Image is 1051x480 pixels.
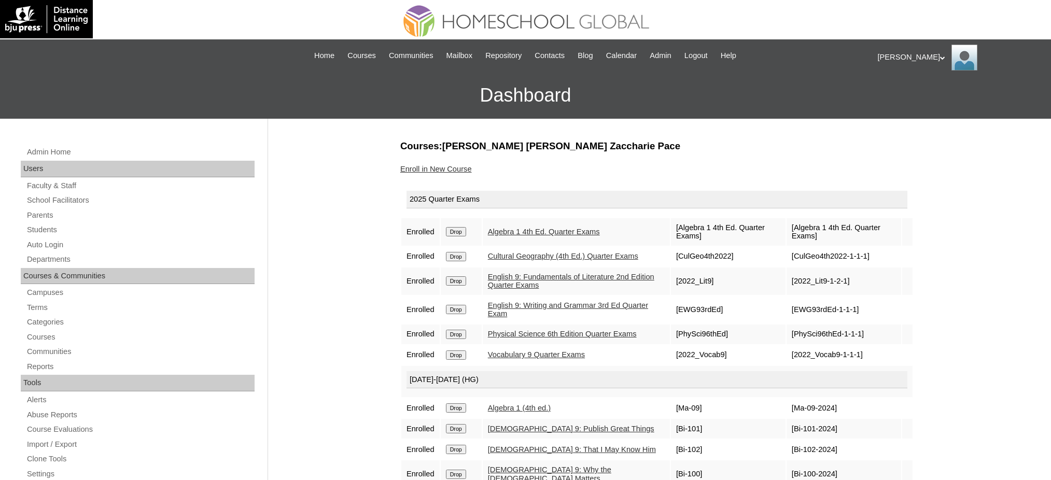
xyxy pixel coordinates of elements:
[787,440,901,459] td: [Bi-102-2024]
[26,453,255,465] a: Clone Tools
[529,50,570,62] a: Contacts
[480,50,527,62] a: Repository
[488,445,656,454] a: [DEMOGRAPHIC_DATA] 9: That I May Know Him
[601,50,642,62] a: Calendar
[446,445,466,454] input: Drop
[26,423,255,436] a: Course Evaluations
[407,371,907,389] div: [DATE]-[DATE] (HG)
[342,50,381,62] a: Courses
[5,5,88,33] img: logo-white.png
[26,438,255,451] a: Import / Export
[446,403,466,413] input: Drop
[400,139,914,153] h3: Courses:[PERSON_NAME] [PERSON_NAME] Zaccharie Pace
[401,218,440,246] td: Enrolled
[446,470,466,479] input: Drop
[441,50,478,62] a: Mailbox
[671,247,786,266] td: [CulGeo4th2022]
[671,267,786,295] td: [2022_Lit9]
[721,50,736,62] span: Help
[644,50,677,62] a: Admin
[488,301,648,318] a: English 9: Writing and Grammar 3rd Ed Quarter Exam
[446,424,466,433] input: Drop
[787,398,901,418] td: [Ma-09-2024]
[26,393,255,406] a: Alerts
[26,301,255,314] a: Terms
[389,50,433,62] span: Communities
[26,286,255,299] a: Campuses
[401,345,440,365] td: Enrolled
[401,267,440,295] td: Enrolled
[446,276,466,286] input: Drop
[488,252,638,260] a: Cultural Geography (4th Ed.) Quarter Exams
[671,324,786,344] td: [PhySci96thEd]
[400,165,472,173] a: Enroll in New Course
[5,72,1046,119] h3: Dashboard
[401,296,440,323] td: Enrolled
[488,425,654,433] a: [DEMOGRAPHIC_DATA] 9: Publish Great Things
[679,50,713,62] a: Logout
[671,419,786,439] td: [Bi-101]
[26,179,255,192] a: Faculty & Staff
[671,345,786,365] td: [2022_Vocab9]
[488,228,600,236] a: Algebra 1 4th Ed. Quarter Exams
[787,296,901,323] td: [EWG93rdEd-1-1-1]
[485,50,522,62] span: Repository
[21,375,255,391] div: Tools
[787,419,901,439] td: [Bi-101-2024]
[671,296,786,323] td: [EWG93rdEd]
[26,223,255,236] a: Students
[26,408,255,421] a: Abuse Reports
[787,267,901,295] td: [2022_Lit9-1-2-1]
[787,247,901,266] td: [CulGeo4th2022-1-1-1]
[26,194,255,207] a: School Facilitators
[951,45,977,70] img: Ariane Ebuen
[578,50,593,62] span: Blog
[401,419,440,439] td: Enrolled
[878,45,1041,70] div: [PERSON_NAME]
[787,218,901,246] td: [Algebra 1 4th Ed. Quarter Exams]
[446,227,466,236] input: Drop
[446,330,466,339] input: Drop
[401,247,440,266] td: Enrolled
[309,50,340,62] a: Home
[26,331,255,344] a: Courses
[716,50,741,62] a: Help
[314,50,334,62] span: Home
[488,330,637,338] a: Physical Science 6th Edition Quarter Exams
[26,146,255,159] a: Admin Home
[26,345,255,358] a: Communities
[26,316,255,329] a: Categories
[446,350,466,360] input: Drop
[21,161,255,177] div: Users
[787,345,901,365] td: [2022_Vocab9-1-1-1]
[671,440,786,459] td: [Bi-102]
[401,324,440,344] td: Enrolled
[401,440,440,459] td: Enrolled
[384,50,439,62] a: Communities
[21,268,255,285] div: Courses & Communities
[26,238,255,251] a: Auto Login
[535,50,565,62] span: Contacts
[671,398,786,418] td: [Ma-09]
[26,360,255,373] a: Reports
[446,50,473,62] span: Mailbox
[650,50,671,62] span: Admin
[407,191,907,208] div: 2025 Quarter Exams
[488,350,585,359] a: Vocabulary 9 Quarter Exams
[684,50,708,62] span: Logout
[26,253,255,266] a: Departments
[488,273,654,290] a: English 9: Fundamentals of Literature 2nd Edition Quarter Exams
[606,50,637,62] span: Calendar
[446,252,466,261] input: Drop
[671,218,786,246] td: [Algebra 1 4th Ed. Quarter Exams]
[401,398,440,418] td: Enrolled
[446,305,466,314] input: Drop
[572,50,598,62] a: Blog
[26,209,255,222] a: Parents
[787,324,901,344] td: [PhySci96thEd-1-1-1]
[347,50,376,62] span: Courses
[488,404,551,412] a: Algebra 1 (4th ed.)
